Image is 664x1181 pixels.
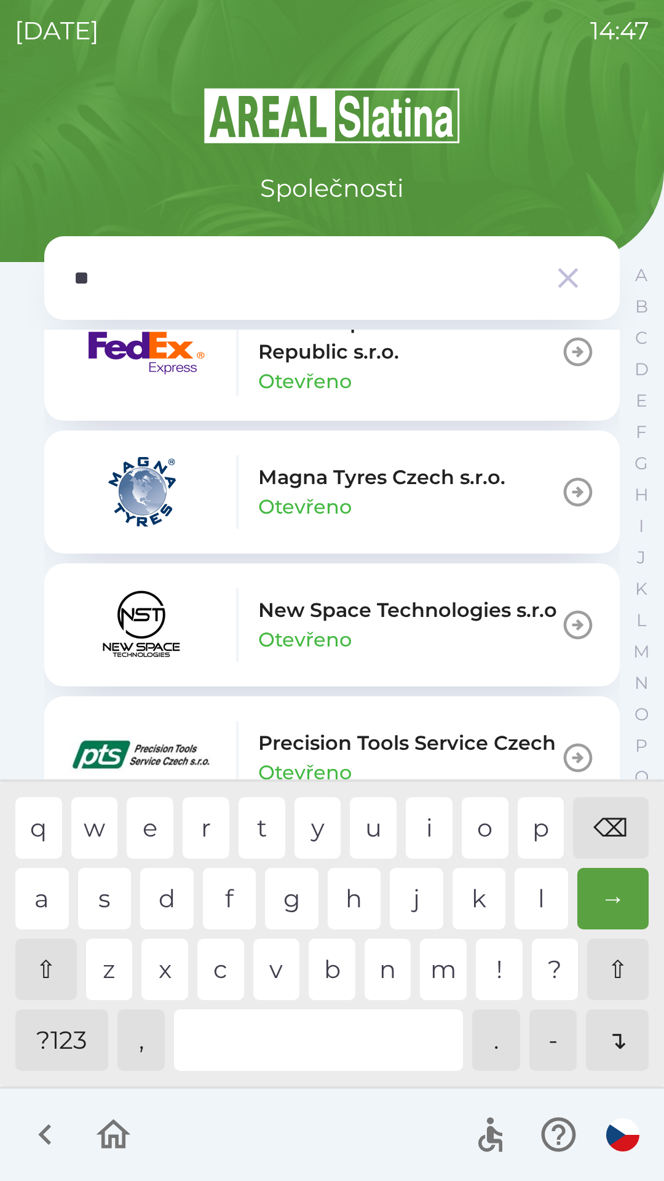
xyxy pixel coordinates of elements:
[626,699,657,730] button: O
[635,735,647,757] p: P
[626,479,657,511] button: H
[626,448,657,479] button: G
[69,721,216,795] img: 850b4a08-df2d-44a1-8e47-45667ba07c3c.png
[260,170,404,207] p: Společnosti
[626,636,657,667] button: M
[69,315,216,389] img: 4ce18c3f-dc5f-4c08-bd09-4be314d27d62.png
[69,588,216,662] img: 193e99a0-f4f9-44e0-9963-f74563c0b95b.png
[44,431,620,554] button: Magna Tyres Czech s.r.o.Otevřeno
[626,322,657,354] button: C
[626,416,657,448] button: F
[606,1118,639,1151] img: cs flag
[258,728,556,758] p: Precision Tools Service Czech
[634,359,649,380] p: D
[635,296,648,317] p: B
[634,453,648,474] p: G
[626,385,657,416] button: E
[634,704,649,725] p: O
[626,291,657,322] button: B
[626,730,657,761] button: P
[634,484,649,506] p: H
[634,766,649,788] p: Q
[626,511,657,542] button: I
[44,563,620,686] button: New Space Technologies s.r.oOtevřeno
[626,542,657,573] button: J
[626,761,657,793] button: Q
[635,264,647,286] p: A
[69,455,216,529] img: 277223b4-ef8d-45a5-abbf-3e9dcefbb3f2.png
[258,492,352,522] p: Otevřeno
[635,578,647,600] p: K
[626,573,657,605] button: K
[636,421,647,443] p: F
[639,515,644,537] p: I
[634,672,649,694] p: N
[635,327,647,349] p: C
[258,595,557,625] p: New Space Technologies s.r.o
[633,641,650,662] p: M
[636,610,646,631] p: L
[258,367,352,396] p: Otevřeno
[637,547,646,568] p: J
[626,260,657,291] button: A
[15,12,99,49] p: [DATE]
[44,283,620,421] button: FedEx Express Czech Republic s.r.o.Otevřeno
[44,696,620,819] button: Precision Tools Service CzechOtevřeno
[258,758,352,787] p: Otevřeno
[636,390,647,412] p: E
[626,605,657,636] button: L
[626,667,657,699] button: N
[258,463,505,492] p: Magna Tyres Czech s.r.o.
[258,308,561,367] p: FedEx Express Czech Republic s.r.o.
[626,354,657,385] button: D
[44,86,620,145] img: Logo
[258,625,352,654] p: Otevřeno
[590,12,649,49] p: 14:47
